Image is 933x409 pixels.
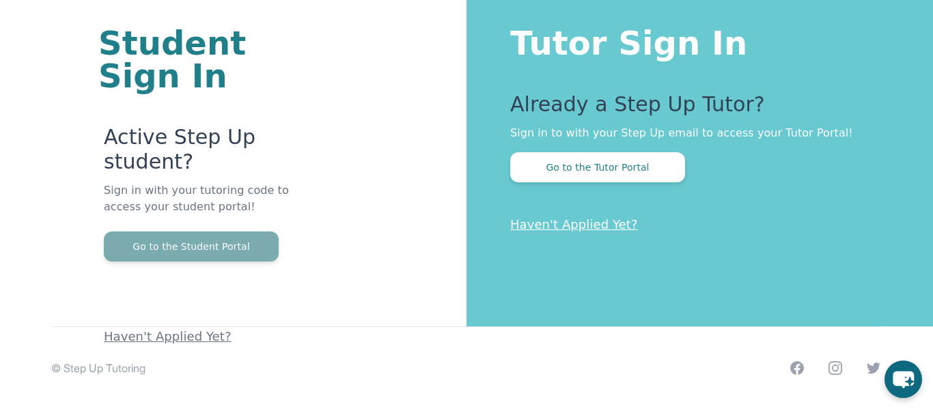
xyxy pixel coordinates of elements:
a: Go to the Student Portal [104,240,279,253]
a: Haven't Applied Yet? [104,329,232,343]
p: © Step Up Tutoring [51,360,145,376]
h1: Tutor Sign In [510,21,878,59]
button: Go to the Student Portal [104,231,279,262]
a: Haven't Applied Yet? [510,217,638,231]
h1: Student Sign In [98,27,303,92]
p: Active Step Up student? [104,125,303,182]
button: chat-button [885,361,922,398]
p: Sign in with your tutoring code to access your student portal! [104,182,303,231]
button: Go to the Tutor Portal [510,152,685,182]
a: Go to the Tutor Portal [510,160,685,173]
p: Sign in to with your Step Up email to access your Tutor Portal! [510,125,878,141]
p: Already a Step Up Tutor? [510,92,878,125]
